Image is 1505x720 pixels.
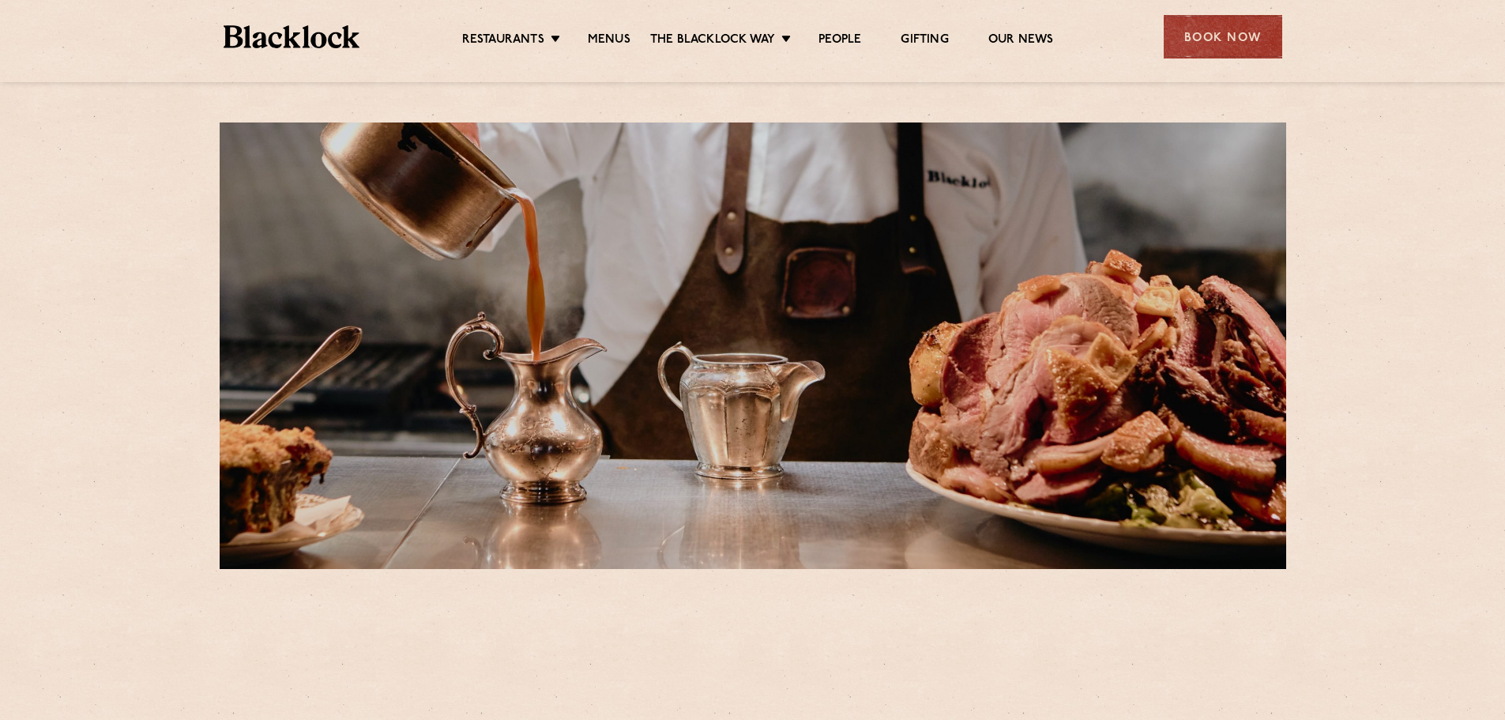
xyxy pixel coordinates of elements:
a: Restaurants [462,32,544,50]
a: Our News [988,32,1054,50]
a: The Blacklock Way [650,32,775,50]
img: BL_Textured_Logo-footer-cropped.svg [224,25,360,48]
div: Book Now [1164,15,1282,58]
a: Gifting [901,32,948,50]
a: Menus [588,32,630,50]
a: People [818,32,861,50]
